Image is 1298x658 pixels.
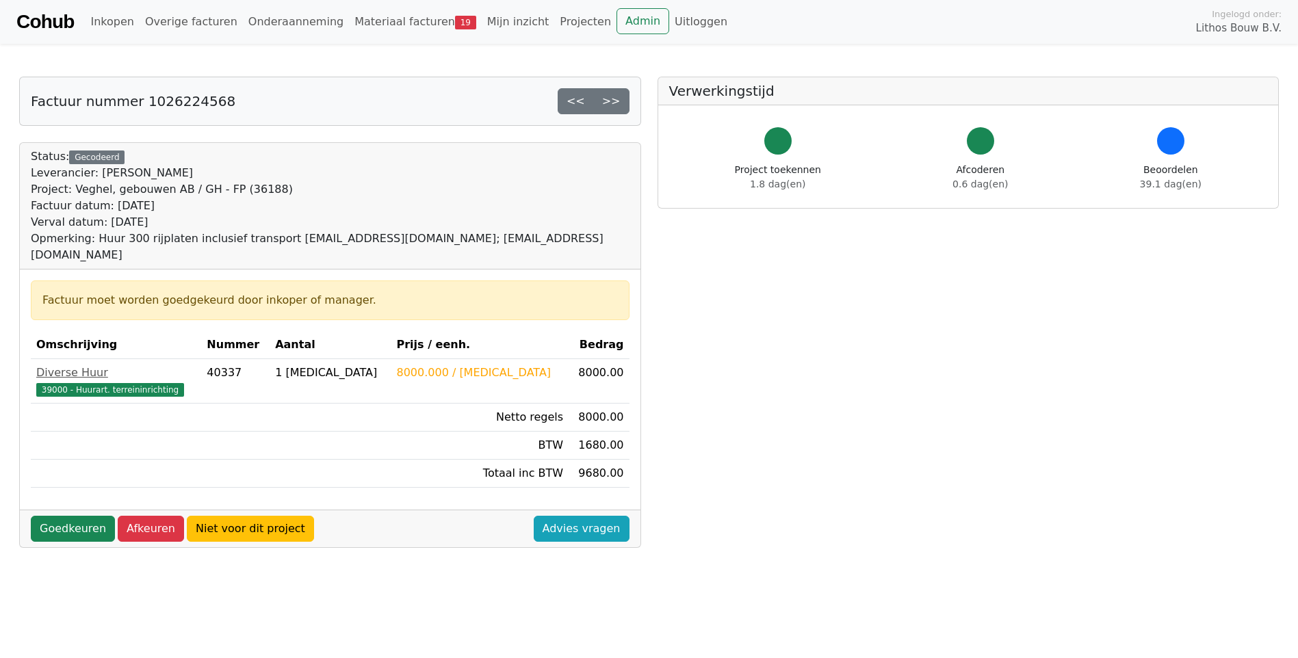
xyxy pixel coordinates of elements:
[270,331,391,359] th: Aantal
[396,365,563,381] div: 8000.000 / [MEDICAL_DATA]
[31,198,629,214] div: Factuur datum: [DATE]
[85,8,139,36] a: Inkopen
[952,163,1008,192] div: Afcoderen
[569,460,629,488] td: 9680.00
[391,432,569,460] td: BTW
[616,8,669,34] a: Admin
[482,8,555,36] a: Mijn inzicht
[36,383,184,397] span: 39000 - Huurart. terreininrichting
[569,331,629,359] th: Bedrag
[31,181,629,198] div: Project: Veghel, gebouwen AB / GH - FP (36188)
[275,365,385,381] div: 1 [MEDICAL_DATA]
[669,83,1268,99] h5: Verwerkingstijd
[391,404,569,432] td: Netto regels
[534,516,629,542] a: Advies vragen
[31,165,629,181] div: Leverancier: [PERSON_NAME]
[391,460,569,488] td: Totaal inc BTW
[201,359,270,404] td: 40337
[569,404,629,432] td: 8000.00
[1140,163,1202,192] div: Beoordelen
[31,93,235,109] h5: Factuur nummer 1026224568
[735,163,821,192] div: Project toekennen
[31,214,629,231] div: Verval datum: [DATE]
[391,331,569,359] th: Prijs / eenh.
[569,432,629,460] td: 1680.00
[140,8,243,36] a: Overige facturen
[36,365,196,381] div: Diverse Huur
[1140,179,1202,189] span: 39.1 dag(en)
[349,8,482,36] a: Materiaal facturen19
[558,88,594,114] a: <<
[42,292,618,308] div: Factuur moet worden goedgekeurd door inkoper of manager.
[31,148,629,263] div: Status:
[187,516,314,542] a: Niet voor dit project
[201,331,270,359] th: Nummer
[31,331,201,359] th: Omschrijving
[31,231,629,263] div: Opmerking: Huur 300 rijplaten inclusief transport [EMAIL_ADDRESS][DOMAIN_NAME]; [EMAIL_ADDRESS][D...
[16,5,74,38] a: Cohub
[118,516,184,542] a: Afkeuren
[31,516,115,542] a: Goedkeuren
[1212,8,1282,21] span: Ingelogd onder:
[69,150,125,164] div: Gecodeerd
[554,8,616,36] a: Projecten
[669,8,733,36] a: Uitloggen
[1196,21,1282,36] span: Lithos Bouw B.V.
[36,365,196,397] a: Diverse Huur39000 - Huurart. terreininrichting
[952,179,1008,189] span: 0.6 dag(en)
[455,16,476,29] span: 19
[593,88,629,114] a: >>
[569,359,629,404] td: 8000.00
[750,179,805,189] span: 1.8 dag(en)
[243,8,349,36] a: Onderaanneming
